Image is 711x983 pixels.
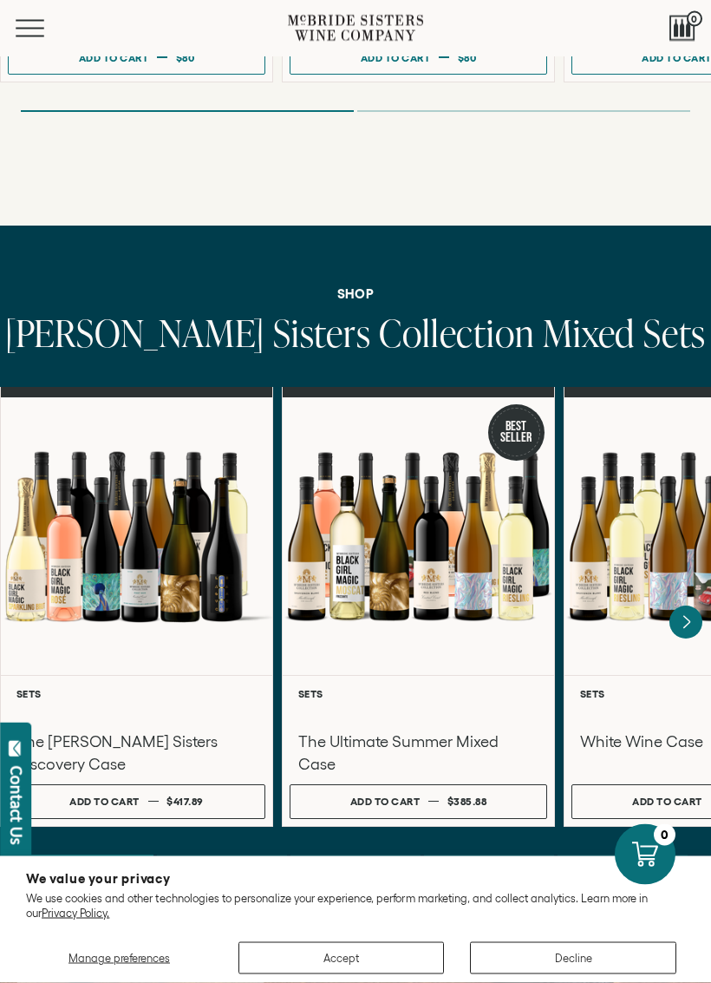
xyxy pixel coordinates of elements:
[166,796,204,808] span: $417.89
[42,907,109,920] a: Privacy Policy.
[350,790,421,815] div: Add to cart
[273,308,371,359] span: Sisters
[68,952,170,965] span: Manage preferences
[447,796,487,808] span: $385.88
[23,855,153,857] li: Page dot 1
[357,111,690,113] li: Page dot 2
[79,46,149,71] div: Add to cart
[26,872,685,885] h2: We value your privacy
[379,308,534,359] span: Collection
[290,855,421,857] li: Page dot 3
[5,308,264,359] span: [PERSON_NAME]
[669,606,702,639] button: Next
[16,689,257,700] h6: Sets
[632,790,702,815] div: Add to cart
[470,942,676,974] button: Decline
[558,855,688,857] li: Page dot 5
[298,731,538,777] h3: The Ultimate Summer Mixed Case
[687,11,702,27] span: 0
[643,308,706,359] span: Sets
[361,46,431,71] div: Add to cart
[458,53,477,64] span: $80
[282,388,555,828] a: Best Seller The Ultimate Summer Mixed Case Sets The Ultimate Summer Mixed Case Add to cart $385.88
[290,41,547,75] button: Add to cart $80
[176,53,195,64] span: $80
[8,766,25,845] div: Contact Us
[238,942,445,974] button: Accept
[69,790,140,815] div: Add to cart
[290,785,547,820] button: Add to cart $385.88
[424,855,554,857] li: Page dot 4
[157,855,287,857] li: Page dot 2
[298,689,538,700] h6: Sets
[26,892,685,921] p: We use cookies and other technologies to personalize your experience, perform marketing, and coll...
[26,942,212,974] button: Manage preferences
[8,41,265,75] button: Add to cart $80
[16,731,257,777] h3: The [PERSON_NAME] Sisters Discovery Case
[8,785,265,820] button: Add to cart $417.89
[654,824,675,846] div: 0
[543,308,635,359] span: Mixed
[16,20,78,37] button: Mobile Menu Trigger
[21,111,354,113] li: Page dot 1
